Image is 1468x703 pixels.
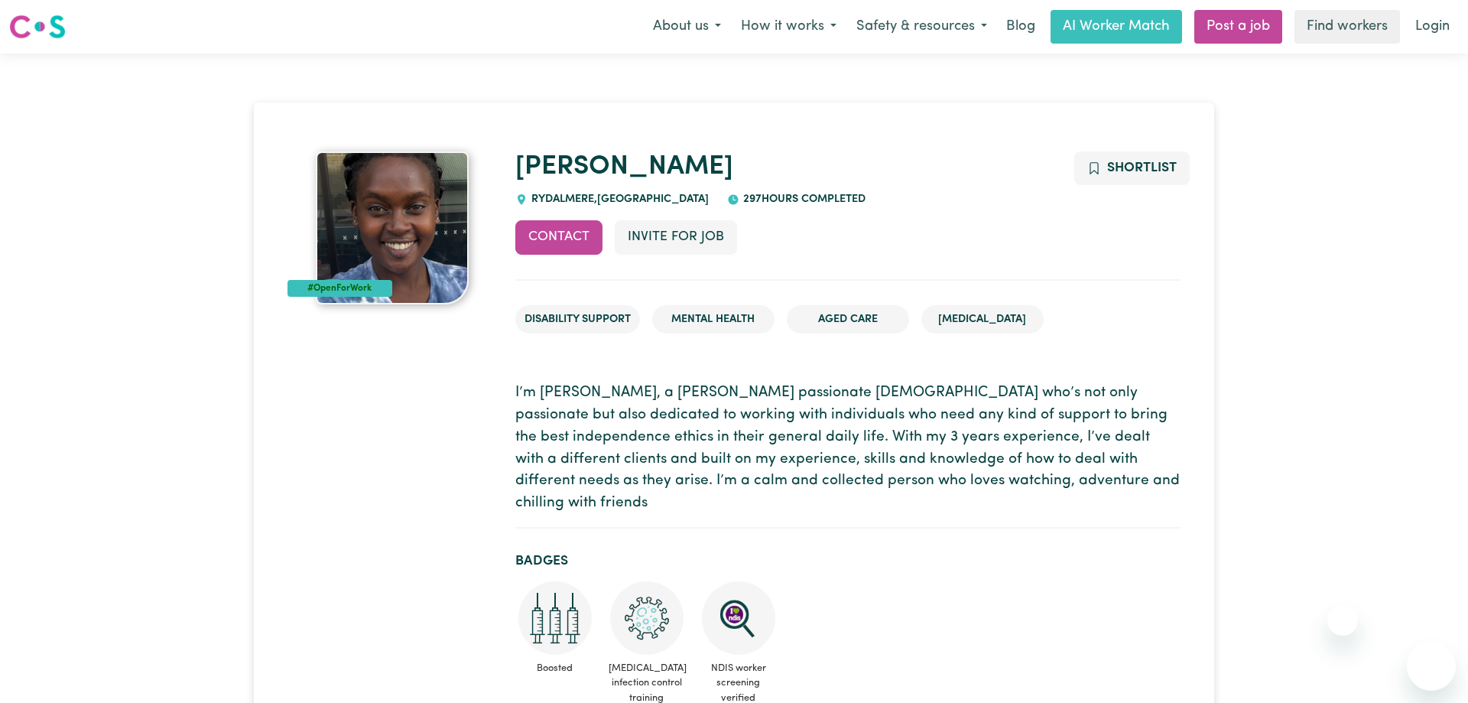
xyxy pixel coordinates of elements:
span: 297 hours completed [739,194,866,205]
span: RYDALMERE , [GEOGRAPHIC_DATA] [528,194,709,205]
button: Invite for Job [615,220,737,254]
a: Careseekers logo [9,9,66,44]
a: AI Worker Match [1051,10,1182,44]
img: Ruth [316,151,469,304]
li: Aged Care [787,305,909,334]
iframe: Button to launch messaging window [1407,642,1456,691]
h2: Badges [515,553,1181,569]
li: Mental Health [652,305,775,334]
a: Ruth's profile picture'#OpenForWork [287,151,497,304]
button: About us [643,11,731,43]
a: [PERSON_NAME] [515,154,733,181]
p: I’m [PERSON_NAME], a [PERSON_NAME] passionate [DEMOGRAPHIC_DATA] who’s not only passionate but al... [515,382,1181,515]
img: Careseekers logo [9,13,66,41]
span: Shortlist [1107,161,1177,174]
button: How it works [731,11,846,43]
a: Blog [997,10,1044,44]
span: Boosted [515,655,595,682]
button: Contact [515,220,602,254]
li: [MEDICAL_DATA] [921,305,1044,334]
img: NDIS Worker Screening Verified [702,581,775,655]
div: #OpenForWork [287,280,392,297]
button: Safety & resources [846,11,997,43]
iframe: Close message [1327,605,1358,636]
a: Post a job [1194,10,1282,44]
li: Disability Support [515,305,640,334]
a: Find workers [1294,10,1400,44]
img: Care and support worker has received booster dose of COVID-19 vaccination [518,581,592,655]
img: CS Academy: COVID-19 Infection Control Training course completed [610,581,684,655]
button: Add to shortlist [1074,151,1190,185]
a: Login [1406,10,1459,44]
